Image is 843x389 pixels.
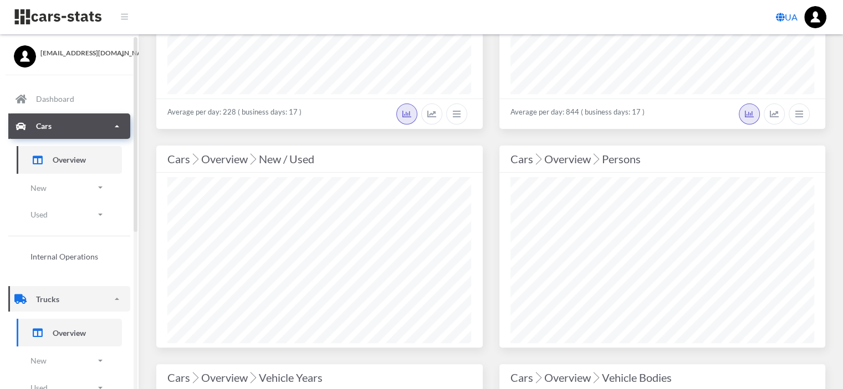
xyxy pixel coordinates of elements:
[36,119,52,133] p: Cars
[53,154,86,165] span: Overview
[8,286,130,312] a: Trucks
[53,327,86,339] span: Overview
[8,86,130,112] a: Dashboard
[36,92,74,106] p: Dashboard
[8,113,130,139] a: Cars
[17,175,122,200] a: New
[510,150,815,168] div: Cars Overview Persons
[17,319,122,346] a: Overview
[30,181,47,195] p: New
[17,245,122,268] a: Internal Operations
[40,48,125,58] span: [EMAIL_ADDRESS][DOMAIN_NAME]
[167,369,472,386] div: Cars Overview Vehicle Years
[499,98,826,129] div: Average per day: 844 ( business days: 17 )
[17,146,122,174] a: Overview
[772,6,802,28] a: UA
[156,98,483,129] div: Average per day: 228 ( business days: 17 )
[510,369,815,386] div: Cars Overview Vehicle Bodies
[30,354,47,367] p: New
[30,251,98,262] span: Internal Operations
[30,208,48,221] p: Used
[167,150,472,168] div: Cars Overview New / Used
[14,8,103,25] img: navbar brand
[14,45,125,58] a: [EMAIL_ADDRESS][DOMAIN_NAME]
[804,6,826,28] img: ...
[17,348,122,373] a: New
[17,202,122,227] a: Used
[36,292,59,306] p: Trucks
